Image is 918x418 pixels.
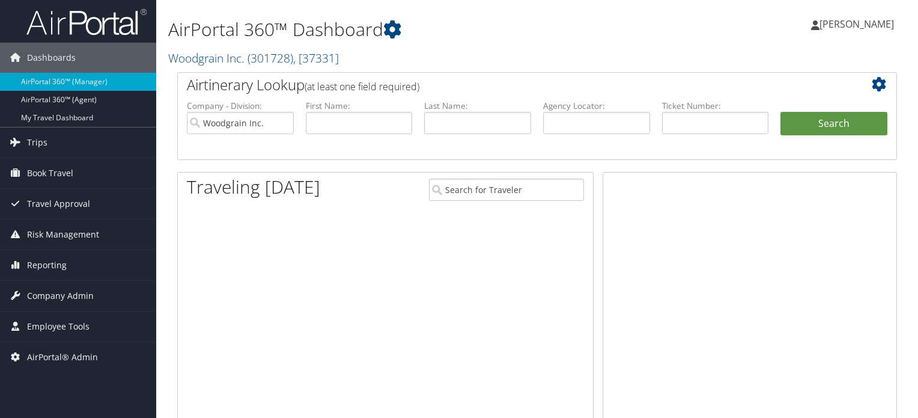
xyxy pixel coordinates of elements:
[27,128,47,158] span: Trips
[305,80,419,93] span: (at least one field required)
[187,100,294,112] label: Company - Division:
[27,250,67,280] span: Reporting
[187,75,827,95] h2: Airtinerary Lookup
[819,17,894,31] span: [PERSON_NAME]
[306,100,413,112] label: First Name:
[168,17,660,42] h1: AirPortal 360™ Dashboard
[27,342,98,372] span: AirPortal® Admin
[780,112,887,136] button: Search
[662,100,769,112] label: Ticket Number:
[248,50,293,66] span: ( 301728 )
[26,8,147,36] img: airportal-logo.png
[168,50,339,66] a: Woodgrain Inc.
[27,312,90,342] span: Employee Tools
[543,100,650,112] label: Agency Locator:
[424,100,531,112] label: Last Name:
[27,43,76,73] span: Dashboards
[429,179,584,201] input: Search for Traveler
[27,220,99,250] span: Risk Management
[293,50,339,66] span: , [ 37331 ]
[811,6,906,42] a: [PERSON_NAME]
[27,281,94,311] span: Company Admin
[27,189,90,219] span: Travel Approval
[27,158,73,188] span: Book Travel
[187,174,320,200] h1: Traveling [DATE]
